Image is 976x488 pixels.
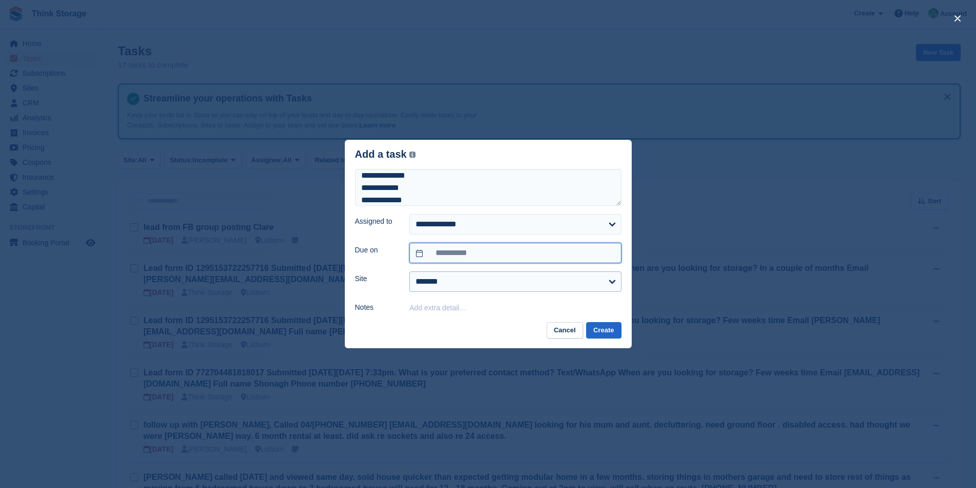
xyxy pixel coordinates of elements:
[586,322,621,339] button: Create
[355,245,398,256] label: Due on
[409,152,416,158] img: icon-info-grey-7440780725fd019a000dd9b08b2336e03edf1995a4989e88bcd33f0948082b44.svg
[547,322,583,339] button: Cancel
[409,304,466,312] button: Add extra detail…
[949,10,966,27] button: close
[355,273,398,284] label: Site
[355,148,416,160] div: Add a task
[355,302,398,313] label: Notes
[355,216,398,227] label: Assigned to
